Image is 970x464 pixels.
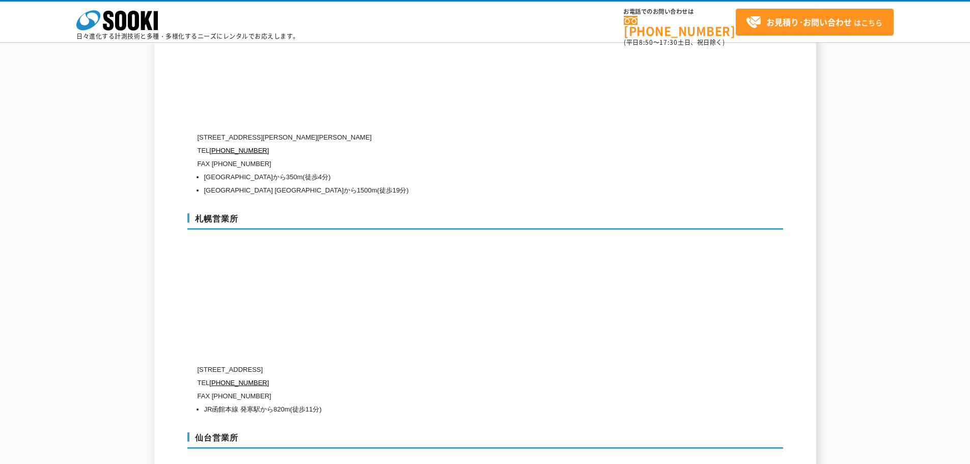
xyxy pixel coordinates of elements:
[624,38,725,47] span: (平日 ～ 土日、祝日除く)
[209,379,269,387] a: [PHONE_NUMBER]
[76,33,299,39] p: 日々進化する計測技術と多種・多様化するニーズにレンタルでお応えします。
[736,9,894,36] a: お見積り･お問い合わせはこちら
[204,403,686,416] li: JR函館本線 発寒駅から820m(徒歩11分)
[746,15,882,30] span: はこちら
[187,213,783,230] h3: 札幌営業所
[198,144,686,157] p: TEL
[209,147,269,154] a: [PHONE_NUMBER]
[766,16,852,28] strong: お見積り･お問い合わせ
[198,376,686,390] p: TEL
[198,363,686,376] p: [STREET_ADDRESS]
[198,390,686,403] p: FAX [PHONE_NUMBER]
[198,157,686,171] p: FAX [PHONE_NUMBER]
[624,9,736,15] span: お電話でのお問い合わせは
[204,184,686,197] li: [GEOGRAPHIC_DATA] [GEOGRAPHIC_DATA]から1500m(徒歩19分)
[204,171,686,184] li: [GEOGRAPHIC_DATA]から350m(徒歩4分)
[624,16,736,37] a: [PHONE_NUMBER]
[639,38,653,47] span: 8:50
[659,38,678,47] span: 17:30
[198,131,686,144] p: [STREET_ADDRESS][PERSON_NAME][PERSON_NAME]
[187,432,783,449] h3: 仙台営業所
